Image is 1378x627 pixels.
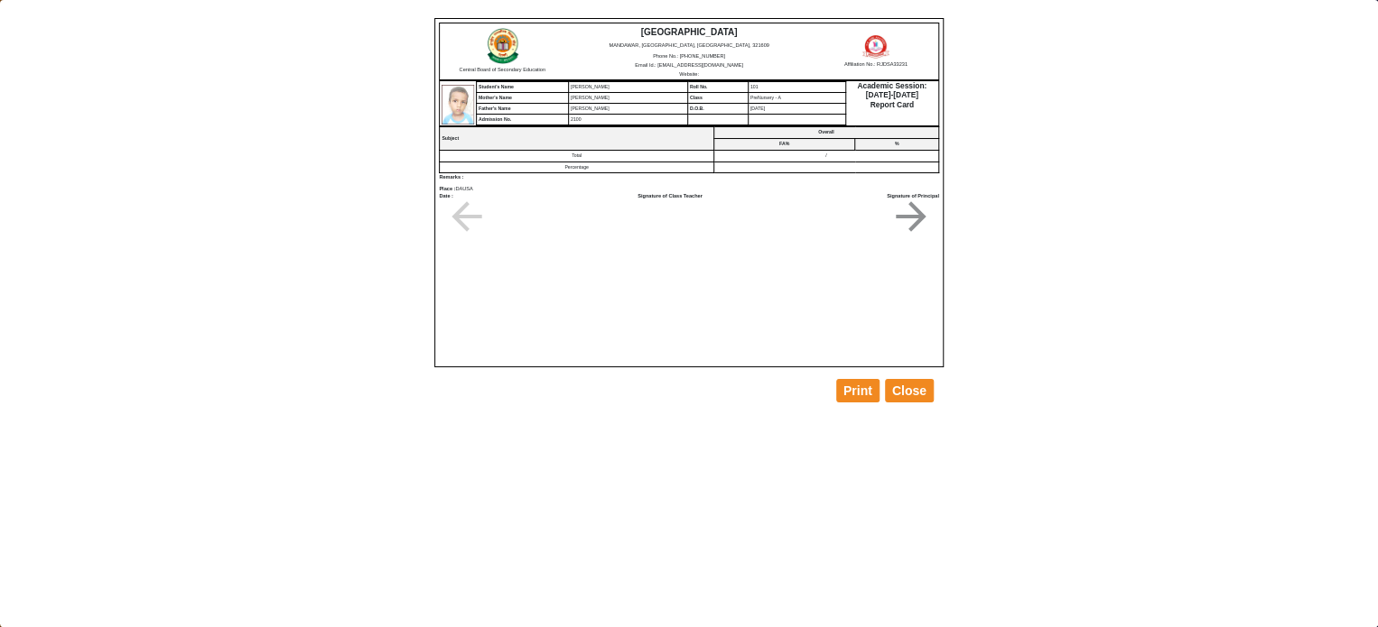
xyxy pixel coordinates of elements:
p: Affiliation No.: RJDSA33231 [814,60,938,68]
td: [PERSON_NAME] [569,104,688,115]
td: Percentage [440,161,714,173]
b: Report Card [870,100,913,109]
td: 2100 [569,115,688,125]
img: School Logo [852,33,899,59]
button: Close [885,379,934,402]
td: [DATE] [749,104,846,115]
b: Remarks : [439,174,463,180]
b: Roll No. [690,84,708,89]
img: Board Logo [486,28,519,64]
td: 101 [749,82,846,93]
b: Student's Name [479,84,514,89]
b: Academic Session: [DATE]-[DATE] [857,81,926,99]
td: / [713,150,938,161]
h2: [GEOGRAPHIC_DATA] [564,27,814,38]
mat-icon: arrow_back [422,194,512,239]
b: Mother's Name [479,95,512,100]
th: FA% [713,139,854,151]
b: Admission No. [479,116,511,122]
th: % [855,139,939,151]
b: Signature of Class Teacher [638,193,703,198]
b: Place : [439,186,455,191]
td: Total [440,150,714,161]
td: PreNursery - A [749,93,846,104]
p: Central Board of Secondary Education [440,66,564,73]
p: DAUSA [439,185,939,192]
b: D.O.B. [690,106,704,111]
b: Class [690,95,703,100]
button: Print [836,379,880,402]
p: Phone No.: [PHONE_NUMBER] [564,52,814,60]
mat-icon: arrow_forward [866,194,956,239]
p: MANDAWAR, [GEOGRAPHIC_DATA], [GEOGRAPHIC_DATA], 321609 [564,41,814,49]
b: Father's Name [479,106,511,111]
td: [PERSON_NAME] [569,93,688,104]
img: Student Photo [440,85,476,124]
th: Subject [440,127,714,151]
td: [PERSON_NAME] [569,82,688,93]
b: Overall [818,129,834,134]
p: Website: [564,70,814,78]
p: Email Id.: [EMAIL_ADDRESS][DOMAIN_NAME] [564,61,814,69]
